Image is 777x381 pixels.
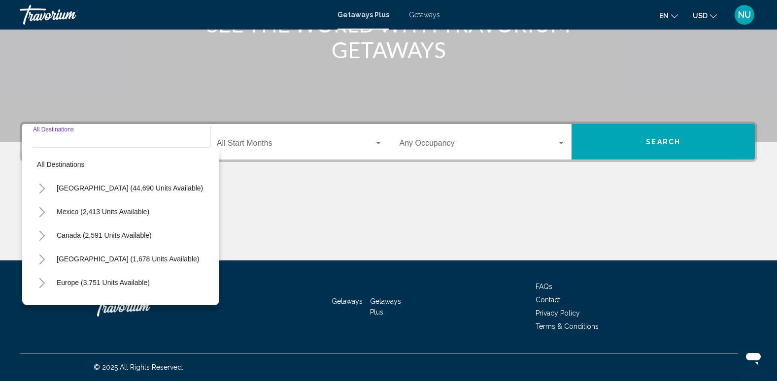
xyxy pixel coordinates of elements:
[370,297,401,316] a: Getaways Plus
[37,160,85,168] span: All destinations
[52,224,157,247] button: Canada (2,591 units available)
[32,178,52,198] button: Toggle United States (44,690 units available)
[659,12,669,20] span: en
[52,271,155,294] button: Europe (3,751 units available)
[52,200,154,223] button: Mexico (2,413 units available)
[332,297,363,305] a: Getaways
[94,292,192,321] a: Travorium
[572,124,755,159] button: Search
[32,225,52,245] button: Toggle Canada (2,591 units available)
[738,342,769,373] iframe: Button to launch messaging window
[32,273,52,292] button: Toggle Europe (3,751 units available)
[57,231,152,239] span: Canada (2,591 units available)
[646,138,680,146] span: Search
[57,279,150,286] span: Europe (3,751 units available)
[536,283,552,290] a: FAQs
[536,322,599,330] a: Terms & Conditions
[52,248,204,270] button: [GEOGRAPHIC_DATA] (1,678 units available)
[57,255,199,263] span: [GEOGRAPHIC_DATA] (1,678 units available)
[409,11,440,19] a: Getaways
[536,296,560,304] a: Contact
[57,184,203,192] span: [GEOGRAPHIC_DATA] (44,690 units available)
[693,8,717,23] button: Change currency
[57,208,149,216] span: Mexico (2,413 units available)
[32,153,209,176] button: All destinations
[738,10,751,20] span: NU
[32,249,52,269] button: Toggle Caribbean & Atlantic Islands (1,678 units available)
[32,296,52,316] button: Toggle Australia (188 units available)
[204,11,574,63] h1: SEE THE WORLD WITH TRAVORIUM GETAWAYS
[94,363,183,371] span: © 2025 All Rights Reserved.
[20,5,328,25] a: Travorium
[693,12,708,20] span: USD
[32,202,52,222] button: Toggle Mexico (2,413 units available)
[659,8,678,23] button: Change language
[338,11,389,19] a: Getaways Plus
[732,4,757,25] button: User Menu
[536,309,580,317] a: Privacy Policy
[52,295,199,317] button: [GEOGRAPHIC_DATA] (188 units available)
[22,124,755,159] div: Search widget
[52,177,208,199] button: [GEOGRAPHIC_DATA] (44,690 units available)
